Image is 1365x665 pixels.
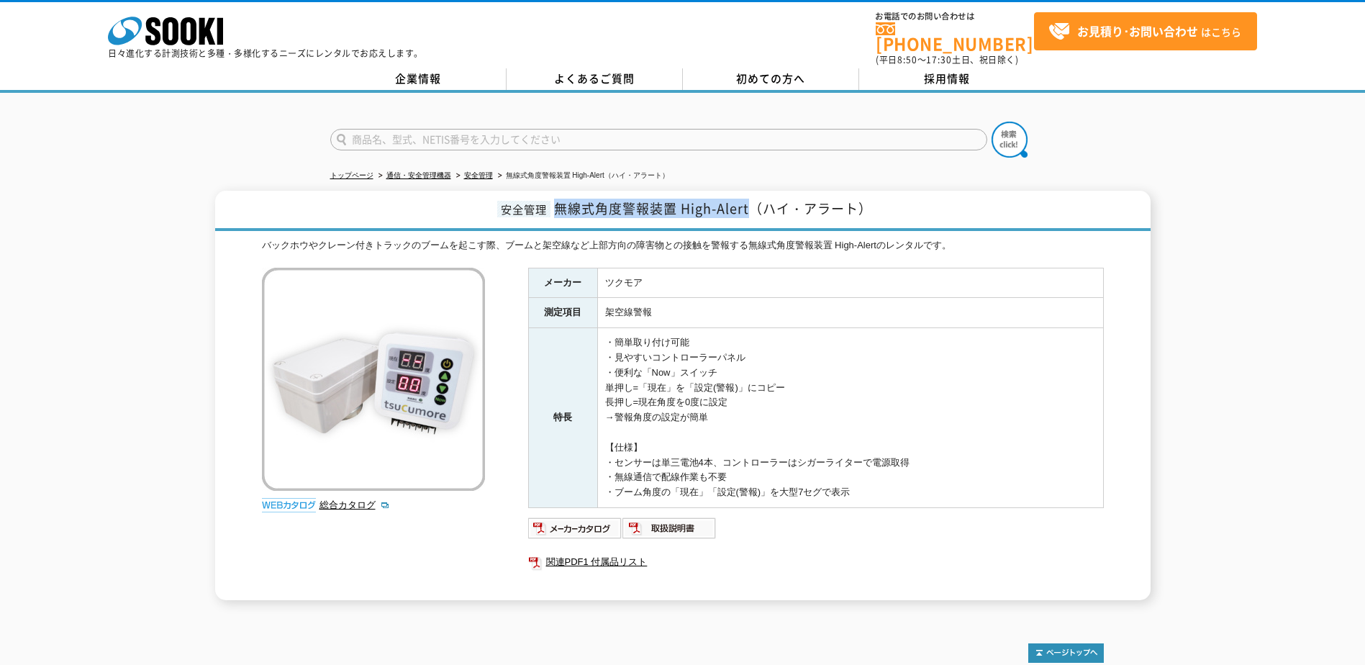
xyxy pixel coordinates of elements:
span: 無線式角度警報装置 High-Alert（ハイ・アラート） [554,199,872,218]
img: メーカーカタログ [528,517,622,540]
img: 取扱説明書 [622,517,717,540]
span: 17:30 [926,53,952,66]
a: 企業情報 [330,68,507,90]
a: 総合カタログ [319,499,390,510]
a: よくあるご質問 [507,68,683,90]
a: 初めての方へ [683,68,859,90]
li: 無線式角度警報装置 High-Alert（ハイ・アラート） [495,168,669,184]
a: メーカーカタログ [528,526,622,537]
th: 特長 [528,328,597,508]
td: ・簡単取り付け可能 ・見やすいコントローラーパネル ・便利な「Now」スイッチ 単押し=「現在」を「設定(警報)」にコピー 長押し=現在角度を0度に設定 →警報角度の設定が簡単 【仕様】 ・セン... [597,328,1103,508]
span: (平日 ～ 土日、祝日除く) [876,53,1018,66]
a: 関連PDF1 付属品リスト [528,553,1104,571]
th: メーカー [528,268,597,298]
a: 安全管理 [464,171,493,179]
strong: お見積り･お問い合わせ [1077,22,1198,40]
a: [PHONE_NUMBER] [876,22,1034,52]
input: 商品名、型式、NETIS番号を入力してください [330,129,987,150]
p: 日々進化する計測技術と多種・多様化するニーズにレンタルでお応えします。 [108,49,423,58]
span: 初めての方へ [736,71,805,86]
a: お見積り･お問い合わせはこちら [1034,12,1257,50]
td: 架空線警報 [597,298,1103,328]
img: btn_search.png [992,122,1028,158]
a: 採用情報 [859,68,1035,90]
a: 取扱説明書 [622,526,717,537]
a: トップページ [330,171,373,179]
th: 測定項目 [528,298,597,328]
span: はこちら [1048,21,1241,42]
span: お電話でのお問い合わせは [876,12,1034,21]
a: 通信・安全管理機器 [386,171,451,179]
div: バックホウやクレーン付きトラックのブームを起こす際、ブームと架空線など上部方向の障害物との接触を警報する無線式角度警報装置 High-Alertのレンタルです。 [262,238,1104,253]
img: トップページへ [1028,643,1104,663]
img: 無線式角度警報装置 High-Alert（ハイ・アラート） [262,268,485,491]
span: 8:50 [897,53,917,66]
img: webカタログ [262,498,316,512]
td: ツクモア [597,268,1103,298]
span: 安全管理 [497,201,550,217]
